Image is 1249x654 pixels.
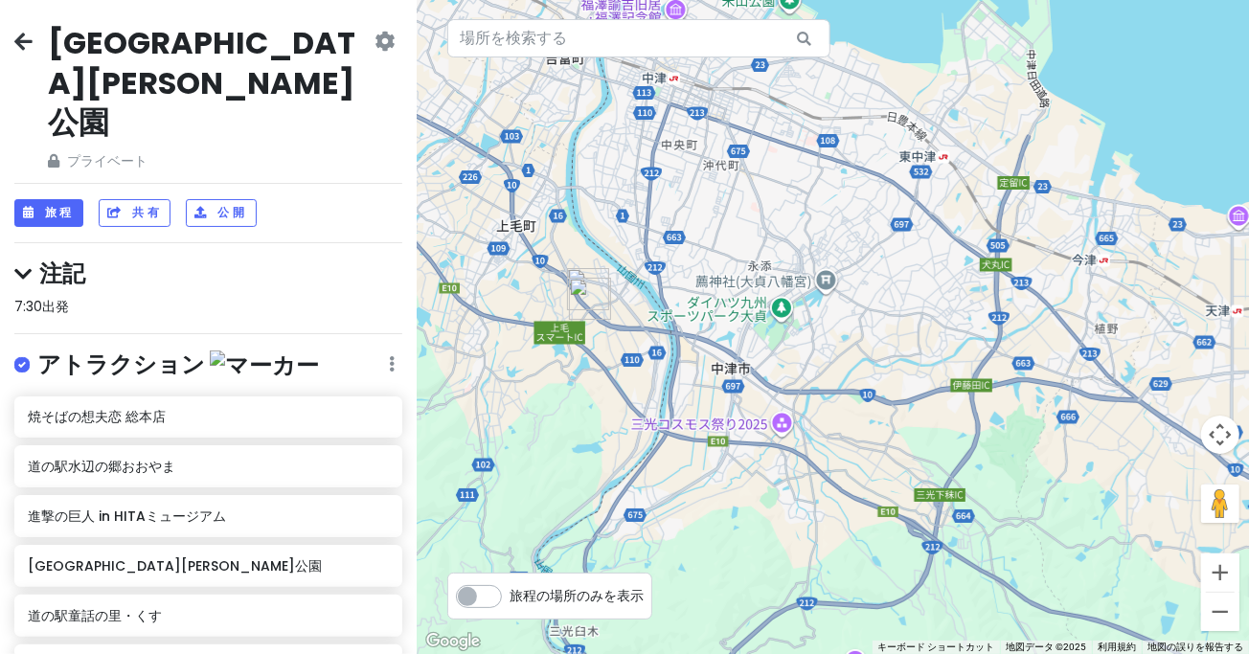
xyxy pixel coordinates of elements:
font: 焼そばの想夫恋 総本店 [28,407,166,426]
input: 場所を検索する [447,19,830,57]
font: 7:30出発 [14,297,69,316]
img: マーカー [210,350,319,380]
font: [GEOGRAPHIC_DATA][PERSON_NAME]公園 [28,556,322,575]
font: プライベート [67,151,148,170]
button: ズームアウト [1201,593,1239,631]
font: 道の駅童話の里・くす [28,606,162,625]
a: Google マップでこの地域を開きます（新しいウィンドウが開きます） [421,629,485,654]
a: 地図の誤りを報告する [1147,642,1243,652]
font: [GEOGRAPHIC_DATA][PERSON_NAME]公園 [48,21,355,144]
font: 旅程 [45,205,75,221]
font: 道の駅水辺の郷おおやま [28,457,175,476]
img: グーグル [421,629,485,654]
font: 公開 [217,205,247,221]
font: 進撃の巨人 in HITAミュージアム [28,507,226,526]
button: 地図のカメラ コントロール [1201,416,1239,454]
font: 注記 [39,258,85,289]
button: ズームイン [1201,553,1239,592]
font: 地図データ ©2025 [1006,642,1086,652]
button: 公開 [186,199,256,227]
div: 湯の迫温泉 大平楽 [569,278,611,320]
font: 旅程の場所のみを表示 [510,586,644,605]
font: アトラクション [37,349,205,380]
a: 利用規約 [1098,642,1136,652]
font: 共有 [132,205,162,221]
div: HOTEL R9 The Yard 上毛 [567,268,609,310]
button: 地図上にペグマンを落として、ストリートビューを開きます [1201,485,1239,523]
button: 旅程 [14,199,83,227]
button: キーボード反対 [877,641,994,654]
button: 共有 [99,199,170,227]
